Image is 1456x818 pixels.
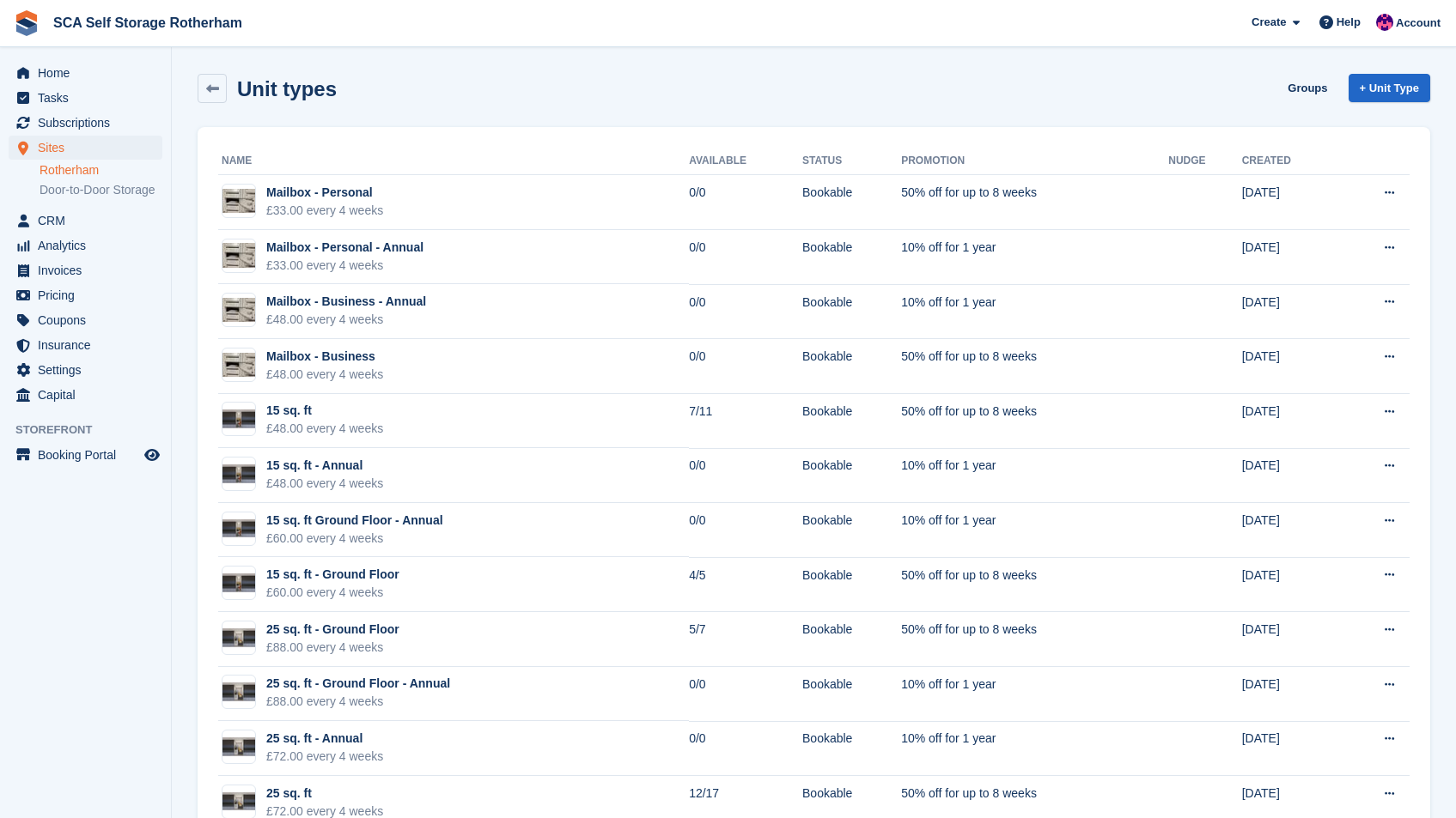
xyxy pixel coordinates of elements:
[9,358,162,382] a: menu
[38,86,141,110] span: Tasks
[222,189,255,214] img: Unknown-4.jpeg
[689,175,802,230] td: 0/0
[38,111,141,135] span: Subscriptions
[901,284,1168,339] td: 10% off for 1 year
[222,792,255,811] img: 25%20SQ.FT.jpg
[1242,667,1339,722] td: [DATE]
[689,612,802,667] td: 5/7
[802,612,901,667] td: Bookable
[901,667,1168,722] td: 10% off for 1 year
[222,464,255,483] img: 15%20SQ.FT.jpg
[9,333,162,357] a: menu
[222,298,255,323] img: Unknown-4.jpeg
[1242,148,1339,175] th: Created
[802,721,901,776] td: Bookable
[9,86,162,110] a: menu
[266,785,383,803] div: 25 sq. ft
[1252,14,1286,31] span: Create
[266,366,383,384] div: £48.00 every 4 weeks
[38,383,141,407] span: Capital
[266,693,450,711] div: £88.00 every 4 weeks
[802,448,901,503] td: Bookable
[222,573,255,592] img: 15%20SQ.FT.jpg
[1168,148,1241,175] th: Nudge
[689,667,802,722] td: 0/0
[266,566,399,584] div: 15 sq. ft - Ground Floor
[40,182,162,198] a: Door-to-Door Storage
[9,283,162,307] a: menu
[266,730,383,748] div: 25 sq. ft - Annual
[222,243,255,268] img: Unknown-4.jpeg
[222,353,255,378] img: Unknown-4.jpeg
[266,184,383,202] div: Mailbox - Personal
[218,148,689,175] th: Name
[38,233,141,258] span: Analytics
[38,209,141,233] span: CRM
[38,61,141,85] span: Home
[802,557,901,612] td: Bookable
[901,557,1168,612] td: 50% off for up to 8 weeks
[689,557,802,612] td: 4/5
[901,612,1168,667] td: 50% off for up to 8 weeks
[1242,612,1339,667] td: [DATE]
[901,175,1168,230] td: 50% off for up to 8 weeks
[266,457,383,475] div: 15 sq. ft - Annual
[266,639,399,657] div: £88.00 every 4 weeks
[38,308,141,332] span: Coupons
[38,258,141,282] span: Invoices
[38,358,141,382] span: Settings
[1281,74,1334,102] a: Groups
[9,443,162,467] a: menu
[1242,394,1339,449] td: [DATE]
[689,503,802,558] td: 0/0
[38,443,141,467] span: Booking Portal
[1242,230,1339,285] td: [DATE]
[689,721,802,776] td: 0/0
[1349,74,1430,102] a: + Unit Type
[266,311,426,329] div: £48.00 every 4 weeks
[689,339,802,394] td: 0/0
[266,512,443,530] div: 15 sq. ft Ground Floor - Annual
[1242,339,1339,394] td: [DATE]
[222,682,255,701] img: 25%20SQ.FT.jpg
[38,283,141,307] span: Pricing
[266,402,383,420] div: 15 sq. ft
[1376,14,1393,31] img: Sam Chapman
[1242,448,1339,503] td: [DATE]
[222,519,255,538] img: 15%20SQ.FT.jpg
[901,448,1168,503] td: 10% off for 1 year
[901,721,1168,776] td: 10% off for 1 year
[901,503,1168,558] td: 10% off for 1 year
[1242,721,1339,776] td: [DATE]
[802,284,901,339] td: Bookable
[689,284,802,339] td: 0/0
[901,148,1168,175] th: Promotion
[266,348,383,366] div: Mailbox - Business
[38,333,141,357] span: Insurance
[1242,175,1339,230] td: [DATE]
[9,209,162,233] a: menu
[266,239,423,257] div: Mailbox - Personal - Annual
[222,628,255,647] img: 25%20SQ.FT.jpg
[9,61,162,85] a: menu
[266,675,450,693] div: 25 sq. ft - Ground Floor - Annual
[802,503,901,558] td: Bookable
[1396,15,1441,32] span: Account
[38,136,141,160] span: Sites
[689,394,802,449] td: 7/11
[9,308,162,332] a: menu
[266,584,399,602] div: £60.00 every 4 weeks
[266,420,383,438] div: £48.00 every 4 weeks
[237,77,337,100] h2: Unit types
[901,339,1168,394] td: 50% off for up to 8 weeks
[266,202,383,220] div: £33.00 every 4 weeks
[222,409,255,428] img: 15%20SQ.FT.jpg
[689,448,802,503] td: 0/0
[9,383,162,407] a: menu
[802,339,901,394] td: Bookable
[9,258,162,282] a: menu
[1242,557,1339,612] td: [DATE]
[901,230,1168,285] td: 10% off for 1 year
[222,737,255,756] img: 25%20SQ.FT.jpg
[14,10,40,36] img: stora-icon-8386f47178a22dfd0bd8f6a31ec36ba5ce8667c1dd55bd0f319d3a0aa187defe.svg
